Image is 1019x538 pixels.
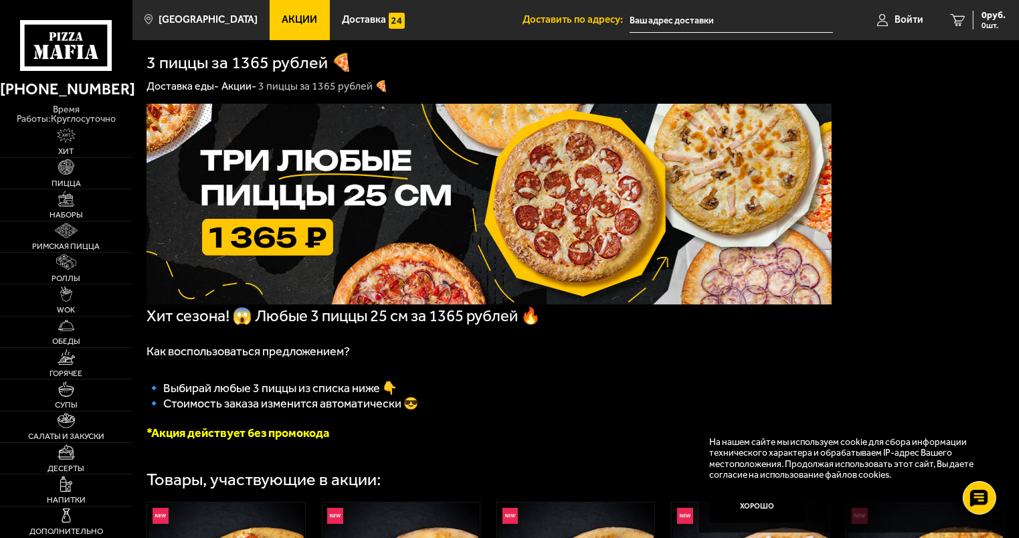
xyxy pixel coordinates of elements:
span: Акции [282,15,318,25]
span: Как воспользоваться предложением? [147,344,350,359]
span: 0 руб. [982,11,1006,20]
span: Войти [895,15,923,25]
img: 1024x1024 [147,104,832,304]
p: На нашем сайте мы используем cookie для сбора информации технического характера и обрабатываем IP... [710,436,986,480]
span: Пицца [52,179,81,187]
div: Товары, участвующие в акции: [147,471,381,488]
span: Напитки [47,496,86,504]
span: 0 шт. [982,21,1006,29]
span: Салаты и закуски [28,432,104,440]
img: Новинка [502,508,519,524]
span: Наборы [50,211,83,219]
span: Римская пицца [32,242,100,250]
h1: 3 пиццы за 1365 рублей 🍕 [147,54,353,71]
span: Горячее [50,369,82,377]
span: Обеды [52,337,80,345]
a: Доставка еды- [147,80,219,92]
a: Акции- [221,80,256,92]
span: WOK [57,306,75,314]
button: Хорошо [710,490,806,523]
img: 15daf4d41897b9f0e9f617042186c801.svg [389,13,405,29]
span: Хит [58,147,74,155]
span: Дополнительно [29,527,103,535]
span: Доставка [342,15,386,25]
span: Супы [55,401,78,409]
span: Десерты [48,464,84,472]
span: 🔹 Стоимость заказа изменится автоматически 😎 [147,396,418,411]
span: Хит сезона! 😱 Любые 3 пиццы 25 см за 1365 рублей 🔥 [147,306,541,325]
span: Роллы [52,274,80,282]
input: Ваш адрес доставки [630,8,834,33]
img: Новинка [153,508,169,524]
span: [GEOGRAPHIC_DATA] [159,15,258,25]
img: Новинка [327,508,343,524]
span: Доставить по адресу: [523,15,630,25]
font: *Акция действует без промокода [147,426,329,440]
span: 🔹﻿ Выбирай любые 3 пиццы из списка ниже 👇 [147,381,397,395]
div: 3 пиццы за 1365 рублей 🍕 [258,80,388,94]
img: Новинка [677,508,693,524]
